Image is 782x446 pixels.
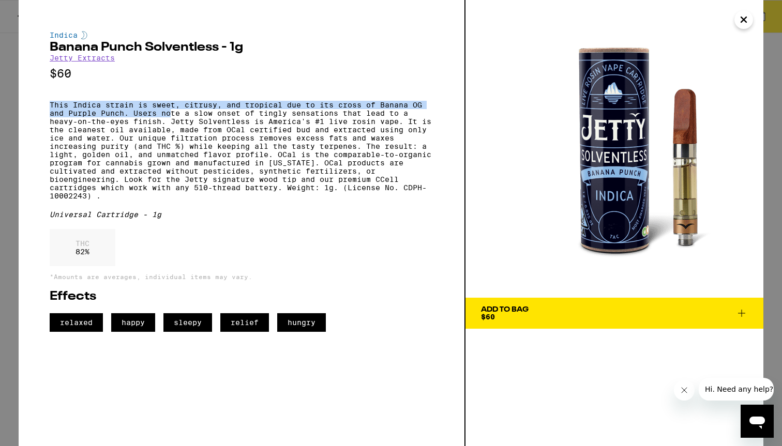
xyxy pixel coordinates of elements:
span: relief [220,313,269,332]
iframe: Message from company [699,378,774,401]
span: happy [111,313,155,332]
div: 82 % [50,229,115,266]
button: Close [734,10,753,29]
span: $60 [481,313,495,321]
p: *Amounts are averages, individual items may vary. [50,273,433,280]
img: indicaColor.svg [81,31,87,39]
iframe: Close message [674,380,695,401]
h2: Banana Punch Solventless - 1g [50,41,433,54]
span: sleepy [163,313,212,332]
div: Universal Cartridge - 1g [50,210,433,219]
p: THC [76,239,89,248]
h2: Effects [50,290,433,303]
button: Add To Bag$60 [465,298,763,329]
div: Indica [50,31,433,39]
a: Jetty Extracts [50,54,115,62]
span: hungry [277,313,326,332]
p: $60 [50,67,433,80]
span: relaxed [50,313,103,332]
p: This Indica strain is sweet, citrusy, and tropical due to its cross of Banana OG and Purple Punch... [50,101,433,200]
div: Add To Bag [481,306,529,313]
iframe: Button to launch messaging window [741,405,774,438]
